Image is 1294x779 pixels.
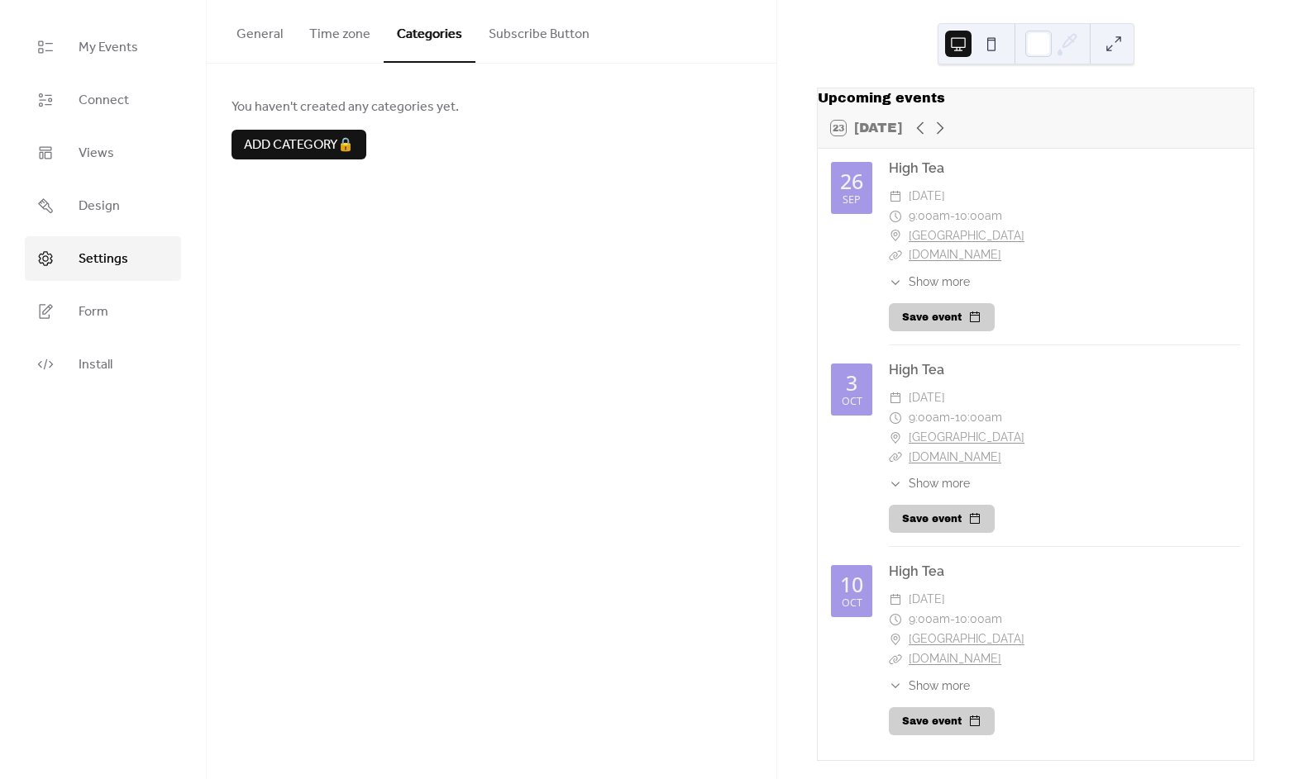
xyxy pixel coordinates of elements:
div: ​ [889,226,902,246]
button: Save event [889,505,995,533]
span: [DATE] [909,388,945,408]
div: ​ [889,273,902,291]
a: Design [25,183,181,228]
a: Views [25,131,181,175]
span: 10:00am [955,207,1002,226]
a: [GEOGRAPHIC_DATA] [909,226,1024,246]
a: [GEOGRAPHIC_DATA] [909,629,1024,649]
div: ​ [889,448,902,468]
a: Connect [25,78,181,122]
div: 3 [846,373,857,393]
div: Sep [843,195,861,206]
div: ​ [889,677,902,695]
div: ​ [889,388,902,408]
a: Form [25,289,181,334]
a: [DOMAIN_NAME] [909,248,1001,261]
div: ​ [889,610,902,629]
span: Show more [909,475,970,492]
span: You haven't created any categories yet. [232,97,752,117]
span: - [950,207,955,226]
a: [DOMAIN_NAME] [909,450,1001,463]
span: Views [79,144,114,164]
div: ​ [889,475,902,492]
span: - [950,610,955,629]
span: My Events [79,38,138,58]
span: - [950,408,955,428]
a: [DOMAIN_NAME] [909,652,1001,665]
div: ​ [889,207,902,226]
button: ​Show more [889,475,970,492]
div: ​ [889,590,902,610]
div: ​ [889,629,902,649]
div: 10 [840,574,863,595]
span: [DATE] [909,187,945,207]
a: High Tea [889,160,944,176]
span: 9:00am [909,610,950,629]
span: Design [79,197,120,216]
div: Oct [842,397,862,407]
a: Settings [25,236,181,281]
span: 10:00am [955,610,1002,629]
div: ​ [889,428,902,448]
div: ​ [889,187,902,207]
button: ​Show more [889,677,970,695]
div: ​ [889,245,902,265]
a: Install [25,342,181,387]
span: Show more [909,677,970,695]
span: Form [79,302,108,322]
span: Install [79,355,112,375]
div: 26 [840,171,863,192]
button: Save event [889,707,995,735]
button: ​Show more [889,273,970,291]
span: 10:00am [955,408,1002,428]
div: Upcoming events [818,88,1253,108]
span: Connect [79,91,129,111]
span: [DATE] [909,590,945,610]
span: Show more [909,273,970,291]
a: My Events [25,25,181,69]
span: 9:00am [909,408,950,428]
a: [GEOGRAPHIC_DATA] [909,428,1024,448]
button: Save event [889,303,995,331]
div: ​ [889,649,902,669]
span: Settings [79,249,128,269]
div: ​ [889,408,902,428]
a: High Tea [889,563,944,579]
a: High Tea [889,362,944,378]
span: 9:00am [909,207,950,226]
div: Oct [842,598,862,609]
